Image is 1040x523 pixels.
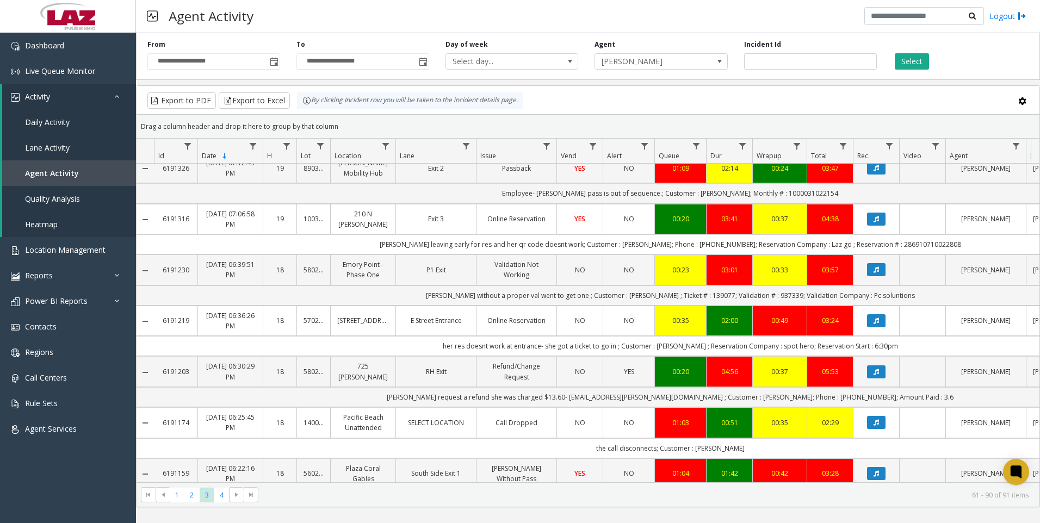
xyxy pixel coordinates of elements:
[379,139,393,153] a: Location Filter Menu
[661,265,699,275] a: 00:23
[1009,139,1024,153] a: Agent Filter Menu
[304,418,324,428] a: 140057
[337,209,389,229] a: 210 N [PERSON_NAME]
[304,468,324,478] a: 560236
[141,487,156,502] span: Go to the first page
[814,468,846,478] a: 03:28
[268,54,280,69] span: Toggle popup
[200,488,214,502] span: Page 3
[564,366,596,377] a: NO
[575,316,585,325] span: NO
[710,151,722,160] span: Dur
[610,468,648,478] a: NO
[446,54,552,69] span: Select day...
[265,490,1029,500] kendo-pager-info: 61 - 90 of 91 items
[952,418,1019,428] a: [PERSON_NAME]
[304,315,324,326] a: 570228
[147,92,216,109] button: Export to PDF
[403,418,469,428] a: SELECT LOCATION
[459,139,474,153] a: Lane Filter Menu
[928,139,943,153] a: Video Filter Menu
[989,10,1026,22] a: Logout
[270,214,290,224] a: 19
[25,91,50,102] span: Activity
[575,418,585,427] span: NO
[304,163,324,173] a: 890302
[247,490,256,499] span: Go to the last page
[814,366,846,377] a: 05:53
[882,139,897,153] a: Rec. Filter Menu
[25,219,58,229] span: Heatmap
[713,214,746,224] a: 03:41
[205,361,256,382] a: [DATE] 06:30:29 PM
[759,468,800,478] a: 00:42
[337,259,389,280] a: Emory Point - Phase One
[11,67,20,76] img: 'icon'
[270,163,290,173] a: 19
[337,412,389,433] a: Pacific Beach Unattended
[564,214,596,224] a: YES
[25,296,88,306] span: Power BI Reports
[25,245,106,255] span: Location Management
[205,310,256,331] a: [DATE] 06:36:26 PM
[595,54,701,69] span: [PERSON_NAME]
[270,468,290,478] a: 18
[483,418,550,428] a: Call Dropped
[814,418,846,428] a: 02:29
[267,151,272,160] span: H
[11,348,20,357] img: 'icon'
[232,490,241,499] span: Go to the next page
[661,468,699,478] div: 01:04
[11,323,20,332] img: 'icon'
[400,151,414,160] span: Lane
[814,315,846,326] div: 03:24
[205,209,256,229] a: [DATE] 07:06:58 PM
[220,152,229,160] span: Sortable
[814,163,846,173] a: 03:47
[280,139,294,153] a: H Filter Menu
[759,366,800,377] div: 00:37
[137,368,154,377] a: Collapse Details
[25,168,79,178] span: Agent Activity
[11,246,20,255] img: 'icon'
[713,418,746,428] div: 00:51
[814,214,846,224] a: 04:38
[661,163,699,173] a: 01:09
[337,315,389,326] a: [STREET_ADDRESS]
[814,265,846,275] a: 03:57
[659,151,679,160] span: Queue
[574,469,585,478] span: YES
[137,164,154,173] a: Collapse Details
[335,151,361,160] span: Location
[403,265,469,275] a: P1 Exit
[483,214,550,224] a: Online Reservation
[661,418,699,428] div: 01:03
[757,151,782,160] span: Wrapup
[25,347,53,357] span: Regions
[160,214,191,224] a: 6191316
[205,412,256,433] a: [DATE] 06:25:45 PM
[25,321,57,332] span: Contacts
[270,418,290,428] a: 18
[759,265,800,275] a: 00:33
[25,40,64,51] span: Dashboard
[661,366,699,377] a: 00:20
[483,463,550,484] a: [PERSON_NAME] Without Pass
[2,186,136,211] a: Quality Analysis
[25,194,80,204] span: Quality Analysis
[952,163,1019,173] a: [PERSON_NAME]
[857,151,870,160] span: Rec.
[607,151,622,160] span: Alert
[713,366,746,377] a: 04:56
[2,160,136,186] a: Agent Activity
[229,487,244,502] span: Go to the next page
[297,92,523,109] div: By clicking Incident row you will be taken to the incident details page.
